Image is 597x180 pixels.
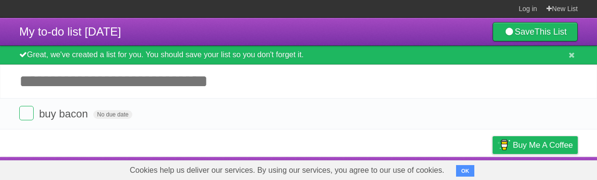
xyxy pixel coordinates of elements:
[19,25,121,38] span: My to-do list [DATE]
[497,137,510,153] img: Buy me a coffee
[93,110,132,119] span: No due date
[493,136,578,154] a: Buy me a coffee
[120,161,454,180] span: Cookies help us deliver our services. By using our services, you agree to our use of cookies.
[513,137,573,154] span: Buy me a coffee
[534,27,567,37] b: This List
[480,159,505,178] a: Privacy
[456,165,475,177] button: OK
[19,106,34,120] label: Done
[365,159,385,178] a: About
[396,159,435,178] a: Developers
[493,22,578,41] a: SaveThis List
[517,159,578,178] a: Suggest a feature
[39,108,90,120] span: buy bacon
[447,159,469,178] a: Terms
